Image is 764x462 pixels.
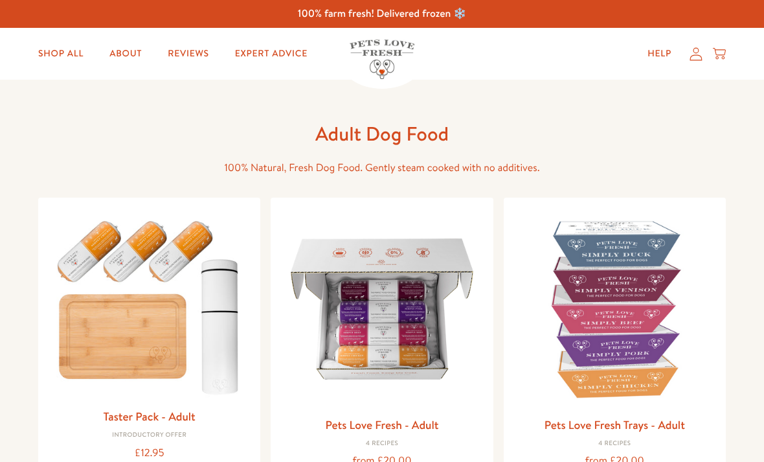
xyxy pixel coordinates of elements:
[104,408,196,424] a: Taster Pack - Adult
[224,161,539,175] span: 100% Natural, Fresh Dog Food. Gently steam cooked with no additives.
[99,41,152,67] a: About
[49,208,250,402] img: Taster Pack - Adult
[514,440,715,448] div: 4 Recipes
[281,208,482,410] img: Pets Love Fresh - Adult
[514,208,715,410] img: Pets Love Fresh Trays - Adult
[545,417,685,433] a: Pets Love Fresh Trays - Adult
[281,440,482,448] div: 4 Recipes
[350,40,414,79] img: Pets Love Fresh
[637,41,682,67] a: Help
[175,121,589,146] h1: Adult Dog Food
[28,41,94,67] a: Shop All
[225,41,318,67] a: Expert Advice
[157,41,219,67] a: Reviews
[325,417,438,433] a: Pets Love Fresh - Adult
[49,432,250,439] div: Introductory Offer
[49,445,250,462] div: £12.95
